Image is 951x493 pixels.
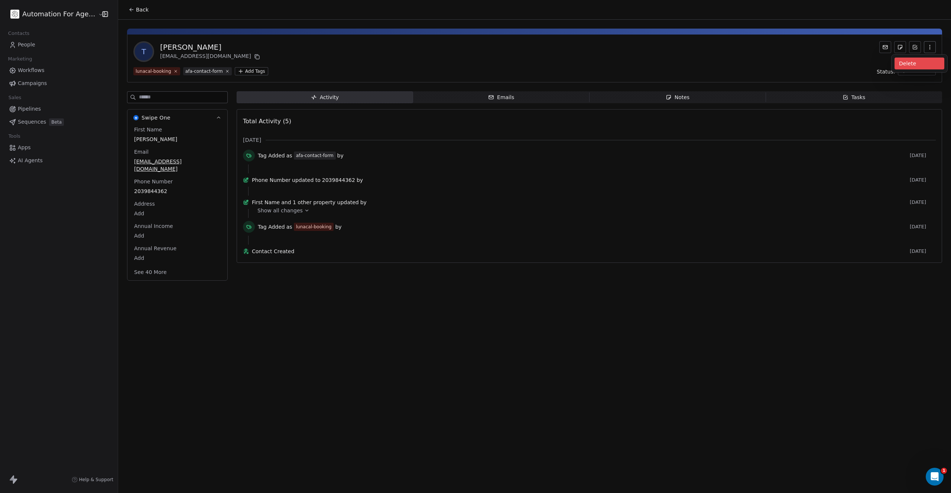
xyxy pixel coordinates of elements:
span: and 1 other property updated [281,199,359,206]
a: Workflows [6,64,112,76]
span: Marketing [5,53,35,65]
span: Address [133,200,156,208]
span: Swipe One [142,114,171,121]
span: T [135,43,153,61]
div: afa-contact-form [296,152,334,159]
span: AI Agents [18,157,43,164]
button: See 40 More [130,265,171,279]
span: by [360,199,367,206]
span: [PERSON_NAME] [134,136,221,143]
span: Email [133,148,150,156]
span: as [286,152,292,159]
div: lunacal-booking [136,68,171,75]
span: Add [134,254,221,262]
span: Tag Added [258,152,285,159]
span: [EMAIL_ADDRESS][DOMAIN_NAME] [134,158,221,173]
img: Swipe One [133,115,139,120]
span: Phone Number [133,178,174,185]
span: Pipelines [18,105,41,113]
button: Automation For Agencies [9,8,93,20]
div: Swipe OneSwipe One [127,126,227,280]
a: Pipelines [6,103,112,115]
span: Tools [5,131,23,142]
span: Sales [5,92,25,103]
div: Emails [488,94,514,101]
a: Help & Support [72,477,113,483]
button: Back [124,3,153,16]
span: Automation For Agencies [22,9,96,19]
span: Phone Number [252,176,291,184]
span: [DATE] [243,136,261,144]
a: Show all changes [257,207,931,214]
span: Help & Support [79,477,113,483]
div: lunacal-booking [296,223,332,230]
div: [EMAIL_ADDRESS][DOMAIN_NAME] [160,52,262,61]
span: Annual Revenue [133,245,178,252]
a: SequencesBeta [6,116,112,128]
span: Contacts [5,28,33,39]
a: Campaigns [6,77,112,89]
span: Status: [877,68,895,75]
span: Sequences [18,118,46,126]
span: Add [134,210,221,217]
span: 1 [941,468,947,474]
span: updated to [292,176,321,184]
span: 2039844362 [134,187,221,195]
span: Workflows [18,66,45,74]
span: Add [134,232,221,239]
span: as [286,223,292,231]
span: 2039844362 [322,176,355,184]
span: Show all changes [257,207,303,214]
span: [DATE] [910,177,936,183]
span: Tag Added [258,223,285,231]
div: Tasks [843,94,866,101]
span: Total Activity (5) [243,118,291,125]
a: Apps [6,141,112,154]
span: First Name [133,126,163,133]
span: People [18,41,35,49]
div: Notes [666,94,689,101]
span: by [337,152,344,159]
span: [DATE] [910,199,936,205]
img: black.png [10,10,19,19]
div: afa-contact-form [185,68,223,75]
span: Apps [18,144,31,151]
div: [PERSON_NAME] [160,42,262,52]
span: by [335,223,341,231]
span: Beta [49,118,64,126]
span: by [357,176,363,184]
button: Swipe OneSwipe One [127,110,227,126]
a: People [6,39,112,51]
div: Delete [895,58,944,69]
a: AI Agents [6,154,112,167]
span: Contact Created [252,248,907,255]
span: [DATE] [910,248,936,254]
span: [DATE] [910,224,936,230]
span: Back [136,6,149,13]
iframe: Intercom live chat [926,468,944,486]
span: [DATE] [910,153,936,159]
button: Add Tags [235,67,268,75]
span: Annual Income [133,222,175,230]
span: Campaigns [18,79,47,87]
span: First Name [252,199,280,206]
